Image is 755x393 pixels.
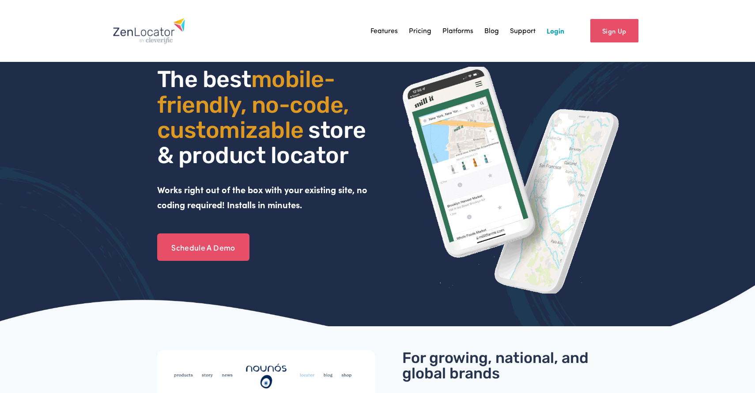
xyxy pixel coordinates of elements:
[157,116,371,169] span: store & product locator
[510,24,536,38] a: Support
[402,349,592,383] span: For growing, national, and global brands
[442,24,473,38] a: Platforms
[484,24,499,38] a: Blog
[157,183,370,210] strong: Works right out of the box with your existing site, no coding required! Installs in minutes.
[157,65,251,93] span: The best
[157,65,354,143] span: mobile- friendly, no-code, customizable
[402,67,620,294] img: ZenLocator phone mockup gif
[590,19,638,42] a: Sign Up
[157,233,249,261] a: Schedule A Demo
[409,24,431,38] a: Pricing
[370,24,398,38] a: Features
[113,18,185,44] img: Zenlocator
[547,24,564,38] a: Login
